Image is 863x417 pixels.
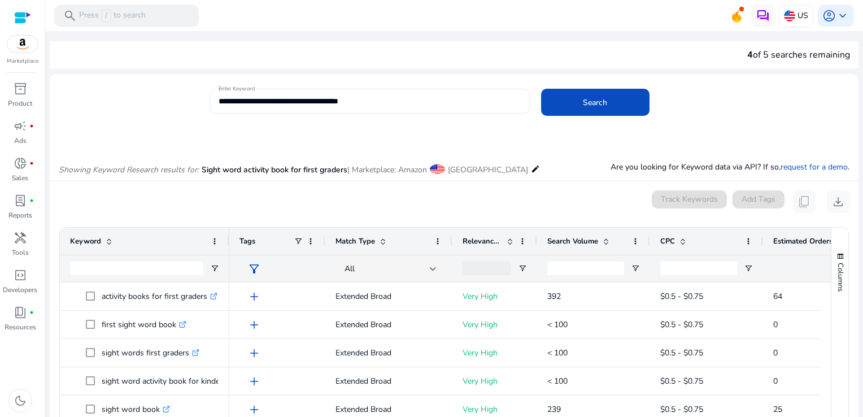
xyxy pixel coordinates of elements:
span: Keyword [70,236,101,246]
input: Keyword Filter Input [70,262,203,275]
div: of 5 searches remaining [747,48,850,62]
span: book_4 [14,306,27,319]
span: 0 [773,376,778,386]
span: add [247,403,261,416]
p: Sales [12,173,28,183]
span: Tags [239,236,255,246]
span: $0.5 - $0.75 [660,404,703,415]
p: Reports [8,210,32,220]
p: sight words first graders [102,341,199,364]
p: Extended Broad [335,285,442,308]
span: fiber_manual_record [29,198,34,203]
span: donut_small [14,157,27,170]
span: $0.5 - $0.75 [660,319,703,330]
button: Search [541,89,650,116]
span: fiber_manual_record [29,124,34,128]
span: $0.5 - $0.75 [660,376,703,386]
span: add [247,346,261,360]
p: Ads [14,136,27,146]
mat-label: Enter Keyword [219,85,255,93]
img: us.svg [784,10,795,21]
p: Product [8,98,32,108]
span: lab_profile [14,194,27,207]
span: < 100 [547,376,568,386]
button: download [827,190,849,213]
span: 64 [773,291,782,302]
p: activity books for first graders [102,285,217,308]
span: add [247,318,261,332]
span: 0 [773,347,778,358]
mat-icon: edit [531,162,540,176]
span: [GEOGRAPHIC_DATA] [448,164,528,175]
span: search [63,9,77,23]
input: Search Volume Filter Input [547,262,624,275]
span: Estimated Orders/Month [773,236,841,246]
input: CPC Filter Input [660,262,737,275]
span: All [345,263,355,274]
span: / [101,10,111,22]
p: Are you looking for Keyword data via API? If so, . [611,161,849,173]
span: code_blocks [14,268,27,282]
p: Extended Broad [335,341,442,364]
span: 239 [547,404,561,415]
button: Open Filter Menu [518,264,527,273]
span: dark_mode [14,394,27,407]
span: | Marketplace: Amazon [347,164,427,175]
span: $0.5 - $0.75 [660,291,703,302]
p: US [797,6,808,25]
span: inventory_2 [14,82,27,95]
span: add [247,290,261,303]
p: Very High [463,370,527,393]
span: campaign [14,119,27,133]
span: keyboard_arrow_down [836,9,849,23]
p: Tools [12,247,29,258]
span: Columns [835,263,845,292]
span: Search [583,97,607,108]
span: Sight word activity book for first graders [202,164,347,175]
span: Match Type [335,236,375,246]
p: first sight word book [102,313,186,336]
i: Showing Keyword Research results for: [59,164,199,175]
p: Very High [463,313,527,336]
span: < 100 [547,347,568,358]
p: Extended Broad [335,370,442,393]
span: 392 [547,291,561,302]
p: sight word activity book for kindergarten [102,370,255,393]
p: Very High [463,341,527,364]
p: Developers [3,285,37,295]
span: filter_alt [247,262,261,276]
button: Open Filter Menu [744,264,753,273]
button: Open Filter Menu [631,264,640,273]
span: download [831,195,845,208]
p: Extended Broad [335,313,442,336]
a: request for a demo [781,162,848,172]
button: Open Filter Menu [210,264,219,273]
span: account_circle [822,9,836,23]
span: fiber_manual_record [29,161,34,166]
span: $0.5 - $0.75 [660,347,703,358]
span: 25 [773,404,782,415]
span: Relevance Score [463,236,502,246]
span: fiber_manual_record [29,310,34,315]
p: Very High [463,285,527,308]
span: 0 [773,319,778,330]
span: 4 [747,49,753,61]
span: < 100 [547,319,568,330]
p: Marketplace [7,57,38,66]
span: Search Volume [547,236,598,246]
span: CPC [660,236,675,246]
span: add [247,375,261,388]
p: Press to search [79,10,146,22]
p: Resources [5,322,36,332]
span: handyman [14,231,27,245]
img: amazon.svg [7,36,38,53]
